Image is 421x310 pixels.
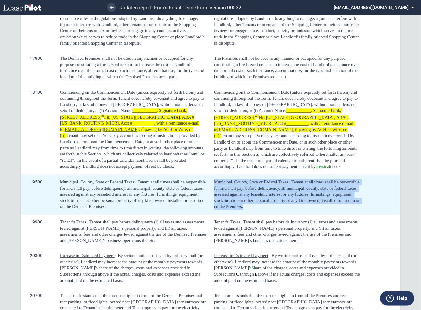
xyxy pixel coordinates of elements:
span: . [288,180,289,184]
span: The Demised Premises shall not be used in any manner or occupied for any purpose constituting a f... [60,56,204,79]
label: Help [397,294,407,302]
span: Tenant shall pay before delinquency (i) [89,220,158,224]
span: Tenant at all times shall be responsible for and shall pay, before delinquency, all municipal, co... [214,180,361,209]
span: [EMAIL_ADDRESS][DOMAIN_NAME] [64,127,139,132]
span: Updates report: Fnrp's Retail Lease Form version 00032 [119,5,241,11]
span: above if the actual charges, costs and expenses exceed the amount paid on the estimated basis. [214,272,361,283]
span: 20700 [30,288,42,303]
span: all taxes, assessments, fees and other charges levied against the use of the Demised Premises and... [60,226,207,243]
span: By written notice to Tenant by ordinary mail (or otherwise), Landlord may increase the amount of ... [60,253,203,277]
span: In the event of a partial calendar month, rent shall be prorated accordingly. Landlord does not a... [60,158,186,169]
span: 20300 [30,248,42,263]
span: Increase in Estimated Payment [60,253,115,258]
span: 18100 [30,85,42,100]
span: . [115,253,116,258]
span: all taxes and assessments levied against [PERSON_NAME]’s personal property, and (ii) [214,220,359,231]
span: above if the actual charges, costs and expenses exceed the amount paid on the estimated basis. [60,272,200,283]
span: 17800 [30,51,42,66]
span: Commencing on the Commencement Date (unless expressly set forth herein) and continuing throughout... [60,90,204,113]
span: Account Name: [259,108,286,113]
span: Tenant may set up a Versapay account according to instructions provided by Landlord on or about t... [60,133,203,156]
span: ___________, Signature Bank, [STREET_ADDRESS] [60,108,188,119]
span: Flr, [US_STATE][GEOGRAPHIC_DATA], ABA #[US_BANK_ROUTING_MICR], Acct #__________, with a remittanc... [60,115,199,132]
span: through [240,272,254,277]
span: physical [316,164,330,169]
span: S [251,266,254,270]
span: ___________, Signature Bank, [STREET_ADDRESS] [214,108,342,120]
span: . [240,220,241,224]
span: . [134,180,136,184]
span: Municipal, County, State or Federal Taxes [214,180,288,184]
span: , which are collectively referred to hereinafter as “rent” or “rental”. [214,152,357,163]
span: . [268,253,270,258]
span: Tenant at all times shall be responsible for and shall pay, before delinquency, all municipal, co... [60,180,206,209]
span: Tenant’s Taxes [60,220,86,224]
span: through [83,272,97,277]
span: , if paying by ACH or Wire, or (ii) [60,127,193,138]
a: C [236,272,239,277]
span: 19500 [30,174,42,189]
a: E [255,272,258,277]
span: The Premises shall not be used in any manner or occupied for any purpose constituting a fire haza... [214,56,360,79]
span: Tenant shall pay before delinquency (i) [243,220,312,224]
span: all taxes, assessments, fees and other charges levied against the use of the Premises and [PERSON... [214,226,352,243]
span: In the event of a partial calendar month, rent shall be prorated accordingly. Landlord does not a... [214,158,346,169]
span: [EMAIL_ADDRESS][DOMAIN_NAME] [217,127,293,132]
span: Account Name: [105,108,132,113]
span: nd [101,114,104,117]
span: Commencing on the Commencement Date (unless expressly set forth herein) and continuing throughout... [214,90,359,113]
span: Flr, [US_STATE][GEOGRAPHIC_DATA], ABA #[US_BANK_ROUTING_MICR], Acct #__________, with a remittanc... [214,115,355,132]
span: , which are collectively referred to hereinafter as “rent” or “rental”. [60,152,204,163]
span: 19900 [30,214,42,229]
span: Tenant may set up a Versapay account according to instructions provided by Landlord on or about t... [214,133,358,157]
button: Help [380,291,414,306]
span: Tenant’s Taxes [214,220,240,224]
span: all taxes and assessments levied against [PERSON_NAME]’s personal property, and (ii) [60,220,204,231]
span: By written notice to Tenant by ordinary mail (or otherwise), Landlord may increase the amount of ... [214,253,357,277]
span: Municipal, County, State or Federal Taxes [60,180,134,184]
a: 5 [256,152,258,157]
span: nd [255,114,259,118]
span: Increase in Estimated Payment [214,253,268,258]
span: . [86,220,87,224]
